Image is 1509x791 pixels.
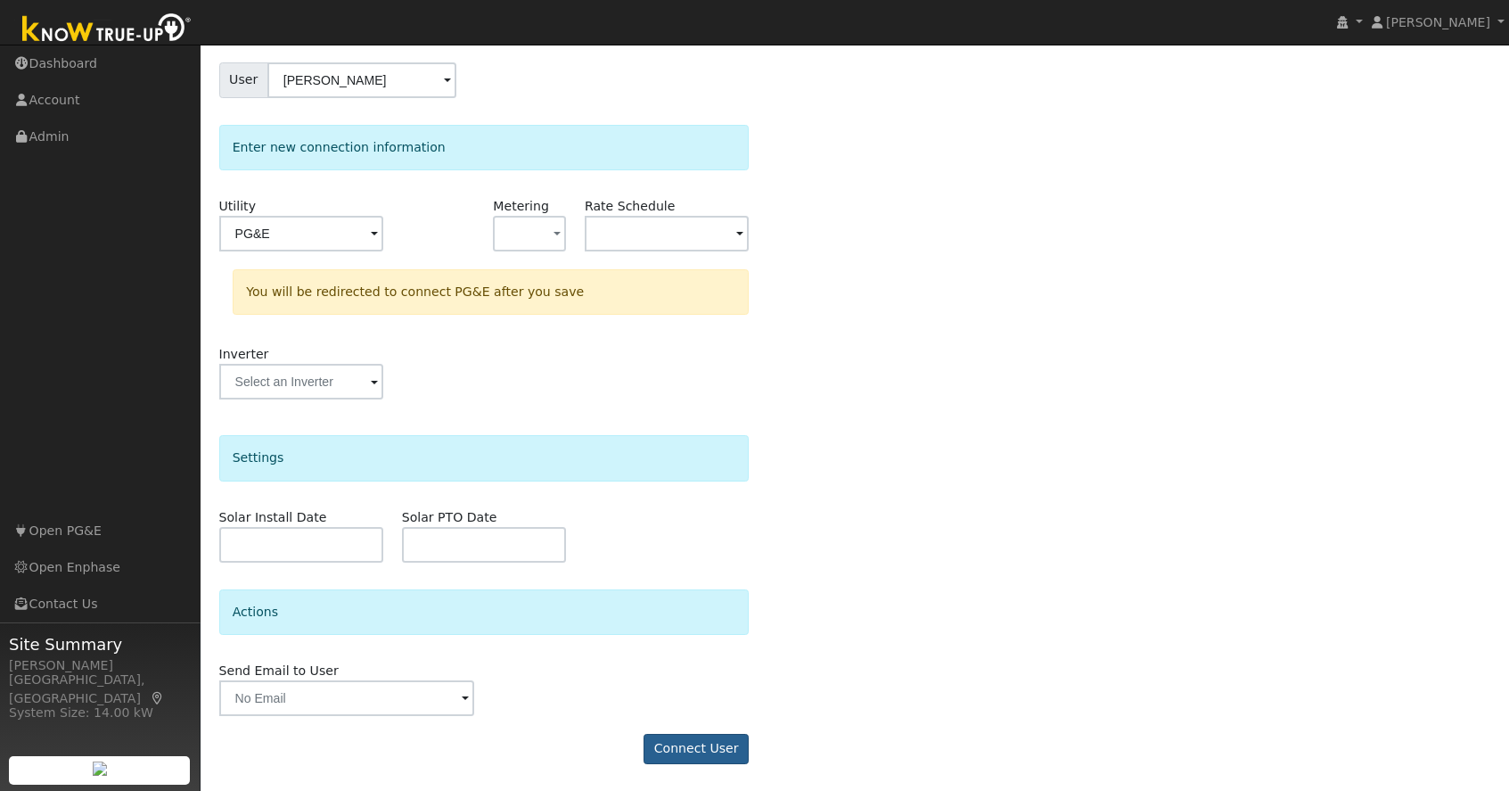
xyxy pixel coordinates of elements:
[9,704,191,722] div: System Size: 14.00 kW
[219,680,475,716] input: No Email
[150,691,166,705] a: Map
[219,345,269,364] label: Inverter
[219,508,327,527] label: Solar Install Date
[219,364,383,400] input: Select an Inverter
[493,197,549,216] label: Metering
[233,269,749,315] div: You will be redirected to connect PG&E after you save
[402,508,497,527] label: Solar PTO Date
[1386,15,1490,29] span: [PERSON_NAME]
[219,589,750,635] div: Actions
[219,125,750,170] div: Enter new connection information
[219,62,268,98] span: User
[267,62,456,98] input: Select a User
[219,435,750,481] div: Settings
[585,197,675,216] label: Rate Schedule
[219,216,383,251] input: Select a Utility
[9,656,191,675] div: [PERSON_NAME]
[219,662,339,680] label: Send Email to User
[13,10,201,50] img: Know True-Up
[9,632,191,656] span: Site Summary
[644,734,749,764] button: Connect User
[219,197,256,216] label: Utility
[93,762,107,776] img: retrieve
[9,671,191,708] div: [GEOGRAPHIC_DATA], [GEOGRAPHIC_DATA]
